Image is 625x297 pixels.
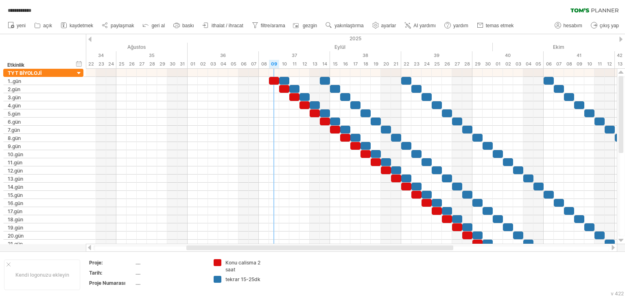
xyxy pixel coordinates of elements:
font: Kendi logonuzu ekleyin [15,272,69,278]
font: yakınlaştırma [334,23,363,28]
div: Çarşamba, 17 Eylül 2025 [350,60,361,68]
font: açık [43,23,52,28]
font: 24 [108,61,114,67]
div: Pazartesi, 8 Eylül 2025 [259,60,269,68]
div: Salı, 30 Eylül 2025 [483,60,493,68]
div: Cuma, 12 Eylül 2025 [299,60,310,68]
font: 27 [139,61,144,67]
font: 23 [98,61,104,67]
font: 02 [200,61,206,67]
font: 04 [221,61,226,67]
font: 28 [464,61,470,67]
font: 29 [160,61,165,67]
div: Pazartesi, 29 Eylül 2025 [472,60,483,68]
div: Salı, 16 Eylül 2025 [340,60,350,68]
a: yakınlaştırma [323,20,366,31]
font: 14.gün [8,184,23,190]
div: Cuma, 10 Ekim 2025 [584,60,594,68]
font: 19.gün [8,225,23,231]
a: yeni [6,20,28,31]
div: Pazartesi, 25 Ağustos 2025 [116,60,127,68]
div: Pazar, 24 Ağustos 2025 [106,60,116,68]
a: baskı [171,20,197,31]
font: 18 [363,61,368,67]
font: .... [135,270,140,276]
font: kaydetmek [70,23,93,28]
a: filtre/arama [250,20,288,31]
div: Pazar, 14 Eylül 2025 [320,60,330,68]
font: hesabım [564,23,582,28]
div: Cuma, 26 Eylül 2025 [442,60,452,68]
font: 8.gün [8,135,21,141]
div: Pazartesi, 22 Eylül 2025 [401,60,411,68]
font: ithalat / ihracat [212,23,243,28]
font: 35 [149,52,155,58]
font: 2.gün [8,86,20,92]
font: .... [135,260,140,266]
font: 04 [526,61,531,67]
font: baskı [182,23,194,28]
div: Perşembe, 28 Ağustos 2025 [147,60,157,68]
font: 42 [617,52,623,58]
font: 20 [383,61,389,67]
font: 21.gün [8,241,23,247]
font: v 422 [611,290,624,297]
font: 09 [271,61,277,67]
font: 12.gün [8,168,23,174]
a: geri al [140,20,167,31]
font: 12 [607,61,612,67]
font: 05 [535,61,541,67]
div: Cumartesi, 23 Ağustos 2025 [96,60,106,68]
div: Cumartesi, 30 Ağustos 2025 [167,60,177,68]
font: 26 [444,61,450,67]
div: Pazartesi, 6 Ekim 2025 [544,60,554,68]
a: ayarlar [370,20,399,31]
font: 38 [363,52,368,58]
div: Çarşamba, 24 Eylül 2025 [422,60,432,68]
font: 41 [577,52,581,58]
font: 39 [434,52,439,58]
font: 12 [302,61,307,67]
div: Cumartesi, 20 Eylül 2025 [381,60,391,68]
font: 30 [485,61,491,67]
font: Ekim [553,44,564,50]
div: Çarşamba, 3 Eylül 2025 [208,60,218,68]
div: Salı, 7 Ekim 2025 [554,60,564,68]
font: 03 [516,61,521,67]
div: Salı, 2 Eylül 2025 [198,60,208,68]
font: 11.gün [8,159,22,166]
font: 3.gün [8,94,21,100]
div: Çarşamba, 10 Eylül 2025 [279,60,289,68]
font: tekrar 15-25dk [225,276,260,282]
font: 10 [282,61,287,67]
a: çıkış yap [589,20,621,31]
div: Perşembe, 11 Eylül 2025 [289,60,299,68]
div: Cumartesi, 6 Eylül 2025 [238,60,249,68]
font: 16 [343,61,348,67]
font: 6.gün [8,119,21,125]
font: 34 [98,52,104,58]
font: 25 [434,61,440,67]
a: açık [32,20,55,31]
font: 09 [577,61,582,67]
font: Tarih: [89,270,103,276]
font: 03 [210,61,216,67]
div: Pazar, 31 Ağustos 2025 [177,60,188,68]
font: 5.gün [8,111,20,117]
font: 24 [424,61,430,67]
div: Perşembe, 18 Eylül 2025 [361,60,371,68]
font: 21 [393,61,398,67]
a: temas etmek [475,20,516,31]
div: Çarşamba, 1 Ekim 2025 [493,60,503,68]
font: 27 [455,61,460,67]
font: 17 [353,61,358,67]
font: yardım [453,23,468,28]
div: Pazar, 5 Ekim 2025 [533,60,544,68]
div: Eylül 2025 [188,43,493,51]
font: TYT BİYOLOJİ [8,70,42,76]
div: Perşembe, 4 Eylül 2025 [218,60,228,68]
font: 15 [333,61,338,67]
font: yeni [17,23,26,28]
a: AI yardımı [402,20,438,31]
font: 26 [129,61,135,67]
